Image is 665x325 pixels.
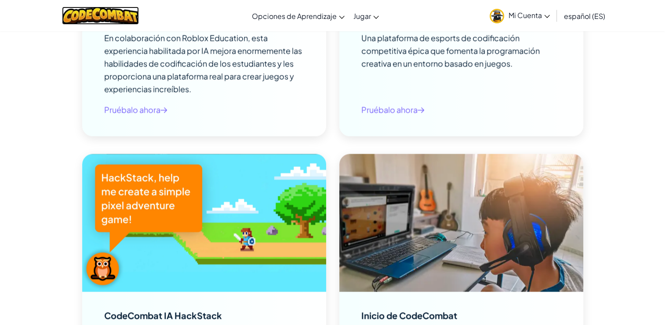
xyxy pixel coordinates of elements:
img: CodeCombat logo [62,7,139,25]
img: avatar [490,9,504,23]
span: En colaboración con Roblox Education, esta experiencia habilitada por IA mejora enormemente las h... [104,33,302,94]
a: Mi Cuenta [485,2,554,30]
span: Opciones de Aprendizaje [252,11,337,21]
a: Pruébalo ahora [361,103,425,116]
img: Image to illustrate Inicio de CodeCombat [339,154,583,291]
img: Image to illustrate CodeCombat IA HackStack [82,154,326,291]
a: Opciones de Aprendizaje [247,4,349,28]
span: Una plataforma de esports de codificación competitiva épica que fomenta la programación creativa ... [361,33,540,68]
div: Inicio de CodeCombat [361,311,457,320]
span: español (ES) [564,11,605,21]
div: CodeCombat IA HackStack [104,311,222,320]
span: Jugar [353,11,371,21]
button: Pruébalo ahora [104,100,167,118]
a: Jugar [349,4,383,28]
span: Mi Cuenta [509,11,550,20]
a: español (ES) [560,4,610,28]
a: Pruébalo ahora [104,103,167,116]
button: Pruébalo ahora [361,100,425,118]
